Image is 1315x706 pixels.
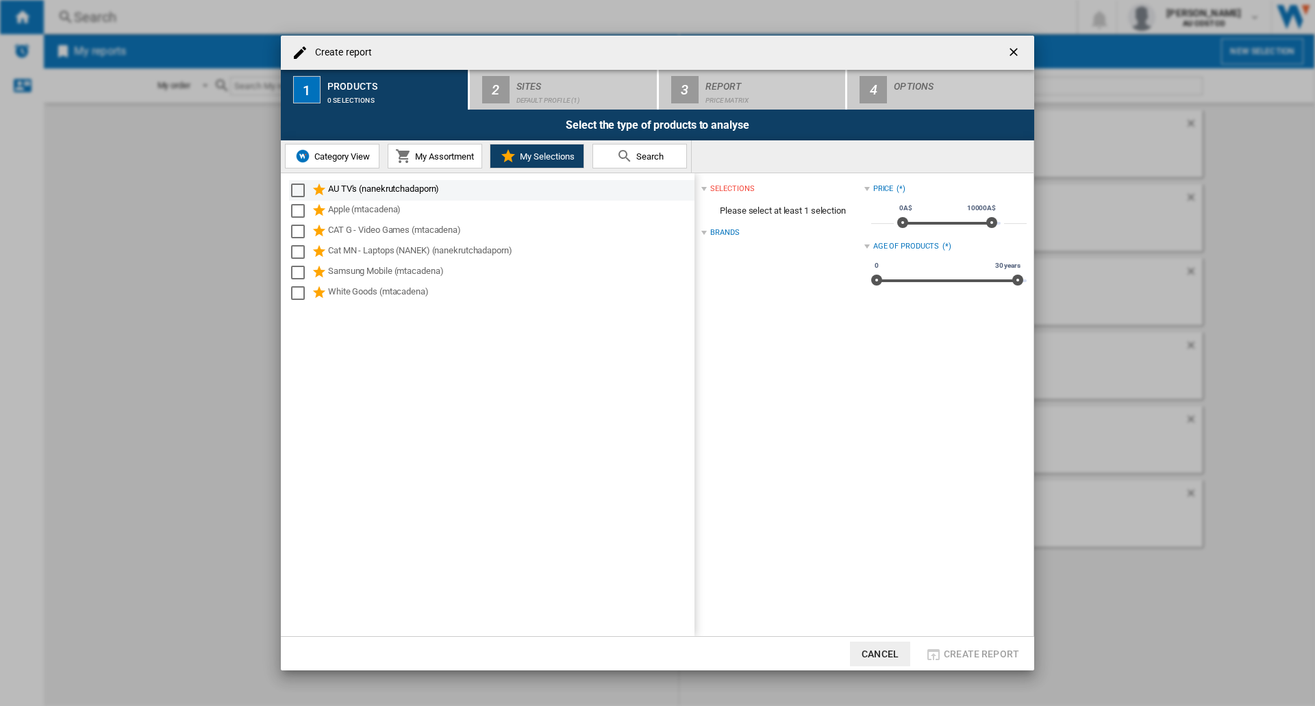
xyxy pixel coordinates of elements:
div: Age of products [873,241,940,252]
div: Sites [516,75,651,90]
div: Default profile (1) [516,90,651,104]
span: 10000A$ [965,203,998,214]
div: Cat MN - Laptops (NANEK) (nanekrutchadaporn) [328,244,692,260]
md-checkbox: Select [291,182,312,199]
div: 3 [671,76,699,103]
h4: Create report [308,46,372,60]
div: 4 [860,76,887,103]
button: 3 Report Price Matrix [659,70,847,110]
div: selections [710,184,754,194]
div: Options [894,75,1029,90]
div: Products [327,75,462,90]
span: My Selections [516,151,575,162]
md-checkbox: Select [291,285,312,301]
div: White Goods (mtacadena) [328,285,692,301]
span: My Assortment [412,151,474,162]
md-checkbox: Select [291,264,312,281]
span: 0 [873,260,881,271]
md-checkbox: Select [291,203,312,219]
ng-md-icon: getI18NText('BUTTONS.CLOSE_DIALOG') [1007,45,1023,62]
button: 2 Sites Default profile (1) [470,70,658,110]
img: wiser-icon-blue.png [295,148,311,164]
button: getI18NText('BUTTONS.CLOSE_DIALOG') [1001,39,1029,66]
button: My Assortment [388,144,482,168]
div: CAT G - Video Games (mtacadena) [328,223,692,240]
div: AU TV's (nanekrutchadaporn) [328,182,692,199]
button: 1 Products 0 selections [281,70,469,110]
span: 30 years [993,260,1023,271]
md-checkbox: Select [291,244,312,260]
div: Price Matrix [705,90,840,104]
div: 2 [482,76,510,103]
div: Report [705,75,840,90]
span: Create report [944,648,1019,659]
button: 4 Options [847,70,1034,110]
div: Brands [710,227,739,238]
span: Please select at least 1 selection [701,198,864,224]
div: Apple (mtacadena) [328,203,692,219]
span: 0A$ [897,203,914,214]
button: My Selections [490,144,584,168]
button: Search [592,144,687,168]
span: Search [633,151,664,162]
div: 0 selections [327,90,462,104]
button: Create report [921,642,1023,666]
button: Cancel [850,642,910,666]
md-checkbox: Select [291,223,312,240]
button: Category View [285,144,379,168]
div: Select the type of products to analyse [281,110,1034,140]
div: Samsung Mobile (mtacadena) [328,264,692,281]
span: Category View [311,151,370,162]
div: 1 [293,76,321,103]
div: Price [873,184,894,194]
